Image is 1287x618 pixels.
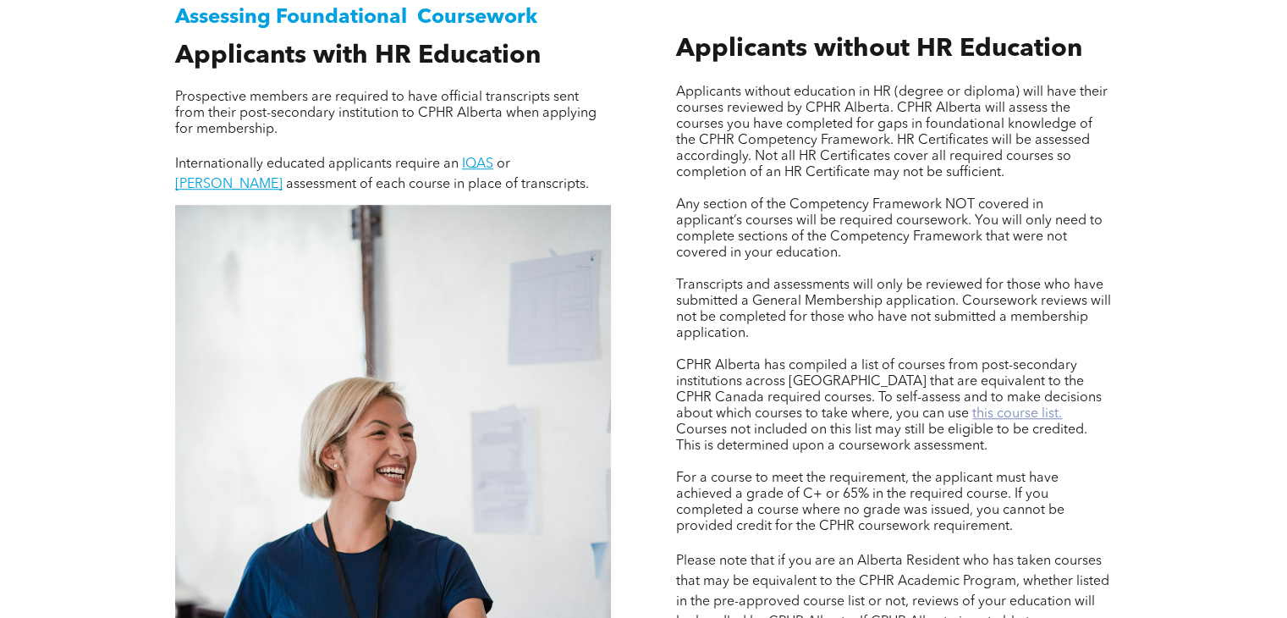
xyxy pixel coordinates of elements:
span: Any section of the Competency Framework NOT covered in applicant’s courses will be required cours... [676,198,1103,260]
span: Internationally educated applicants require an [175,157,459,171]
span: Applicants without education in HR (degree or diploma) will have their courses reviewed by CPHR A... [676,86,1108,179]
span: or [497,157,510,171]
span: For a course to meet the requirement, the applicant must have achieved a grade of C+ or 65% in th... [676,472,1064,533]
span: Transcripts and assessments will only be reviewed for those who have submitted a General Membersh... [676,279,1111,340]
span: assessment of each course in place of transcripts. [286,178,589,191]
a: [PERSON_NAME] [175,178,283,191]
span: Applicants with HR Education [175,43,541,69]
span: Prospective members are required to have official transcripts sent from their post-secondary inst... [175,91,597,136]
span: Applicants without HR Education [676,36,1082,62]
span: CPHR Alberta has compiled a list of courses from post-secondary institutions across [GEOGRAPHIC_D... [676,359,1102,421]
a: IQAS [462,157,493,171]
span: Assessing Foundational Coursework [175,8,537,28]
span: Courses not included on this list may still be eligible to be credited. This is determined upon a... [676,423,1087,453]
a: this course list. [972,407,1062,421]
